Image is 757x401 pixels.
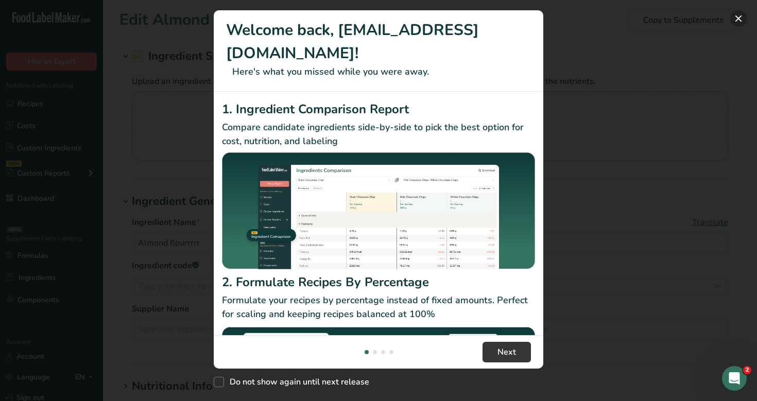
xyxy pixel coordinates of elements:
span: Do not show again until next release [224,377,369,387]
span: Next [497,346,516,358]
p: Here's what you missed while you were away. [226,65,531,79]
p: Compare candidate ingredients side-by-side to pick the best option for cost, nutrition, and labeling [222,120,535,148]
span: 2 [743,366,751,374]
p: Formulate your recipes by percentage instead of fixed amounts. Perfect for scaling and keeping re... [222,293,535,321]
iframe: Intercom live chat [722,366,747,391]
button: Next [483,342,531,362]
h2: 2. Formulate Recipes By Percentage [222,273,535,291]
h2: 1. Ingredient Comparison Report [222,100,535,118]
img: Ingredient Comparison Report [222,152,535,269]
h1: Welcome back, [EMAIL_ADDRESS][DOMAIN_NAME]! [226,19,531,65]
